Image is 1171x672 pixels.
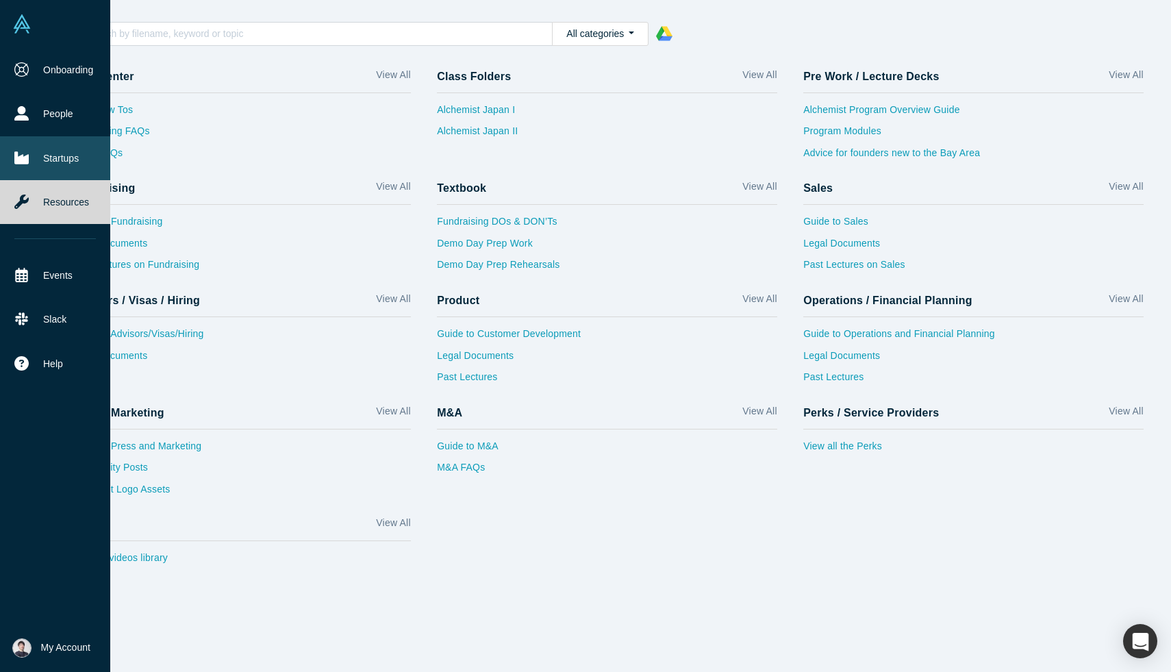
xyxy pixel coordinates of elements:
input: Search by filename, keyword or topic [85,25,552,42]
img: Katsutoshi Tabata's Account [12,638,32,658]
h4: Product [437,294,479,307]
a: Legal Documents [803,236,1144,258]
a: View all the Perks [803,439,1144,461]
a: View All [1109,292,1143,312]
a: Legal Documents [803,349,1144,371]
h4: Class Folders [437,70,511,83]
a: View All [376,516,410,536]
a: M&A FAQs [437,460,777,482]
a: View All [742,179,777,199]
h4: Operations / Financial Planning [803,294,972,307]
h4: Advisors / Visas / Hiring [71,294,200,307]
a: Past Lectures [803,370,1144,392]
h4: Pre Work / Lecture Decks [803,70,939,83]
span: My Account [41,640,90,655]
a: Fundraising DOs & DON’Ts [437,214,777,236]
a: Sales FAQs [71,146,411,168]
a: Legal Documents [71,349,411,371]
a: Past Lectures on Fundraising [71,258,411,279]
h4: Press / Marketing [71,406,164,419]
a: Legal Documents [71,236,411,258]
a: Guide to Operations and Financial Planning [803,327,1144,349]
a: Guide to Customer Development [437,327,777,349]
a: Vault How Tos [71,103,411,125]
a: View All [376,179,410,199]
a: View All [1109,404,1143,424]
a: View All [1109,68,1143,88]
a: View All [376,292,410,312]
a: Demo Day Prep Rehearsals [437,258,777,279]
a: Alchemist Logo Assets [71,482,411,504]
a: Guide to Advisors/Visas/Hiring [71,327,411,349]
a: Demo Day Prep Work [437,236,777,258]
a: Guide to Sales [803,214,1144,236]
button: All categories [552,22,649,46]
a: View All [742,68,777,88]
a: View All [1109,179,1143,199]
a: Community Posts [71,460,411,482]
a: Past Lectures [437,370,777,392]
a: Guide to M&A [437,439,777,461]
a: Alchemist Program Overview Guide [803,103,1144,125]
a: View All [742,292,777,312]
a: Alchemist Japan I [437,103,518,125]
a: Guide to Fundraising [71,214,411,236]
a: Past Lectures on Sales [803,258,1144,279]
h4: M&A [437,406,462,419]
img: Alchemist Vault Logo [12,14,32,34]
a: Legal Documents [437,349,777,371]
button: My Account [12,638,90,658]
a: Program Modules [803,124,1144,146]
a: View All [742,404,777,424]
h4: Perks / Service Providers [803,406,939,419]
a: View All [376,68,410,88]
h4: Textbook [437,182,486,195]
a: View All [376,404,410,424]
h4: Sales [803,182,833,195]
a: Guide to Press and Marketing [71,439,411,461]
a: Visit our videos library [71,551,411,573]
a: Advice for founders new to the Bay Area [803,146,1144,168]
a: Fundraising FAQs [71,124,411,146]
a: Alchemist Japan II [437,124,518,146]
span: Help [43,357,63,371]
